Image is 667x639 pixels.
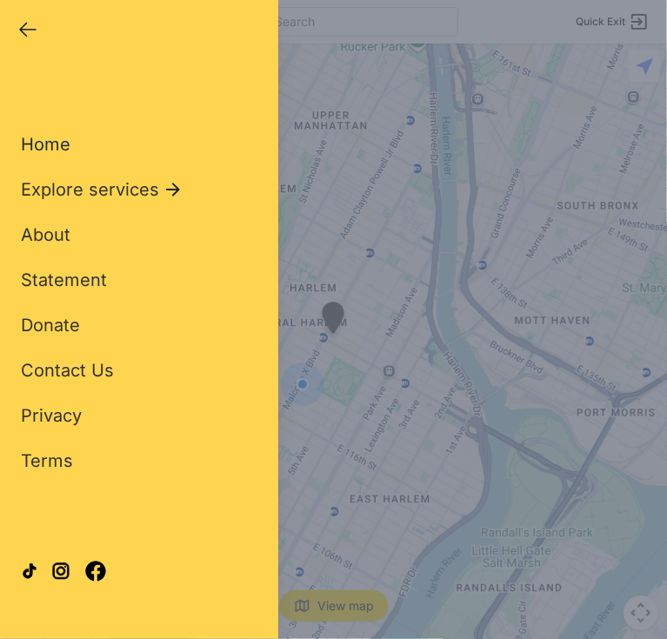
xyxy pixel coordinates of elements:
[21,449,73,473] a: Terms
[21,223,70,247] a: About
[21,177,159,202] span: Explore services
[21,450,73,471] span: Terms
[21,403,82,428] a: Privacy
[21,360,114,381] span: Contact Us
[21,224,70,245] span: About
[21,358,114,383] a: Contact Us
[21,405,82,426] span: Privacy
[21,268,107,292] a: Statement
[21,313,80,337] a: Donate
[21,177,183,202] button: Explore services
[21,132,70,156] a: Home
[21,134,70,155] span: Home
[21,270,107,290] span: Statement
[21,315,80,336] span: Donate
